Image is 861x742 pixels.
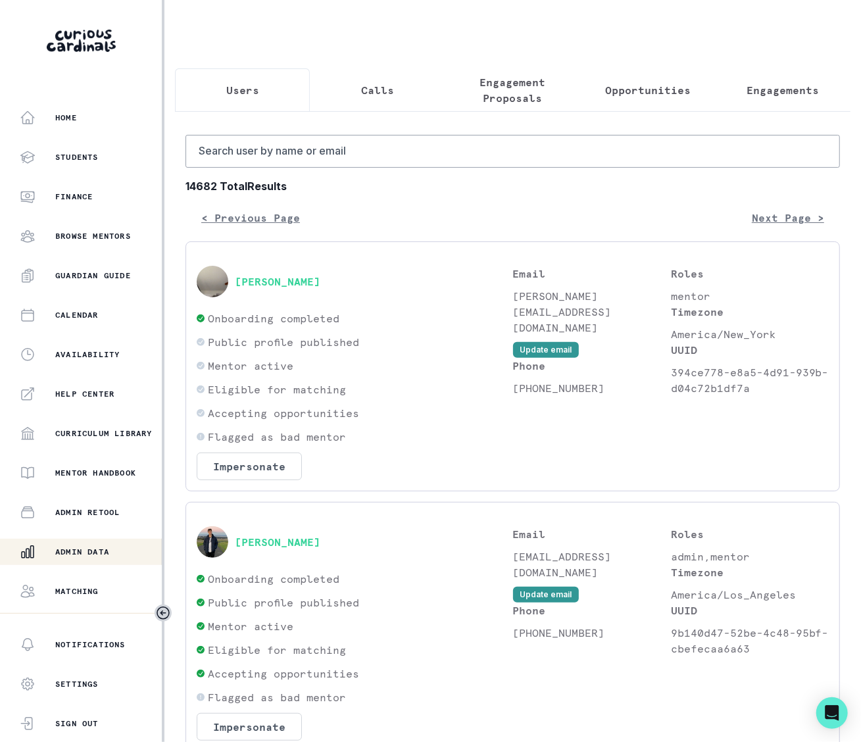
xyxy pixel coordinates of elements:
p: Opportunities [605,82,691,98]
p: Eligible for matching [208,382,346,397]
p: America/New_York [671,326,829,342]
p: Eligible for matching [208,642,346,658]
p: Browse Mentors [55,231,131,241]
p: admin,mentor [671,549,829,564]
p: Roles [671,266,829,282]
p: Admin Retool [55,507,120,518]
button: < Previous Page [185,205,316,231]
p: mentor [671,288,829,304]
p: Sign Out [55,718,99,729]
p: 9b140d47-52be-4c48-95bf-cbefecaa6a63 [671,625,829,656]
p: Users [226,82,259,98]
button: Update email [513,587,579,603]
p: Public profile published [208,334,359,350]
button: Next Page > [736,205,840,231]
img: Curious Cardinals Logo [47,30,116,52]
p: Phone [513,603,671,618]
p: UUID [671,603,829,618]
p: Accepting opportunities [208,405,359,421]
button: Impersonate [197,713,302,741]
p: Email [513,266,671,282]
p: Guardian Guide [55,270,131,281]
p: Help Center [55,389,114,399]
p: [EMAIL_ADDRESS][DOMAIN_NAME] [513,549,671,580]
p: Notifications [55,639,126,650]
p: Curriculum Library [55,428,153,439]
p: Engagements [747,82,819,98]
p: Mentor active [208,358,293,374]
p: Timezone [671,564,829,580]
button: Update email [513,342,579,358]
button: Toggle sidebar [155,605,172,622]
p: Engagement Proposals [456,74,569,106]
p: Flagged as bad mentor [208,689,346,705]
button: Impersonate [197,453,302,480]
p: Students [55,152,99,162]
p: Mentor Handbook [55,468,136,478]
p: Settings [55,679,99,689]
p: [PERSON_NAME][EMAIL_ADDRESS][DOMAIN_NAME] [513,288,671,335]
p: Roles [671,526,829,542]
p: Admin Data [55,547,109,557]
p: Flagged as bad mentor [208,429,346,445]
p: Timezone [671,304,829,320]
button: [PERSON_NAME] [235,275,320,288]
p: America/Los_Angeles [671,587,829,603]
p: [PHONE_NUMBER] [513,625,671,641]
div: Open Intercom Messenger [816,697,848,729]
p: Onboarding completed [208,310,339,326]
p: Onboarding completed [208,571,339,587]
b: 14682 Total Results [185,178,840,194]
p: Calendar [55,310,99,320]
p: Home [55,112,77,123]
button: [PERSON_NAME] [235,535,320,549]
p: Phone [513,358,671,374]
p: 394ce778-e8a5-4d91-939b-d04c72b1df7a [671,364,829,396]
p: Public profile published [208,595,359,610]
p: Mentor active [208,618,293,634]
p: Availability [55,349,120,360]
p: Finance [55,191,93,202]
p: [PHONE_NUMBER] [513,380,671,396]
p: UUID [671,342,829,358]
p: Email [513,526,671,542]
p: Matching [55,586,99,597]
p: Accepting opportunities [208,666,359,681]
p: Calls [361,82,394,98]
